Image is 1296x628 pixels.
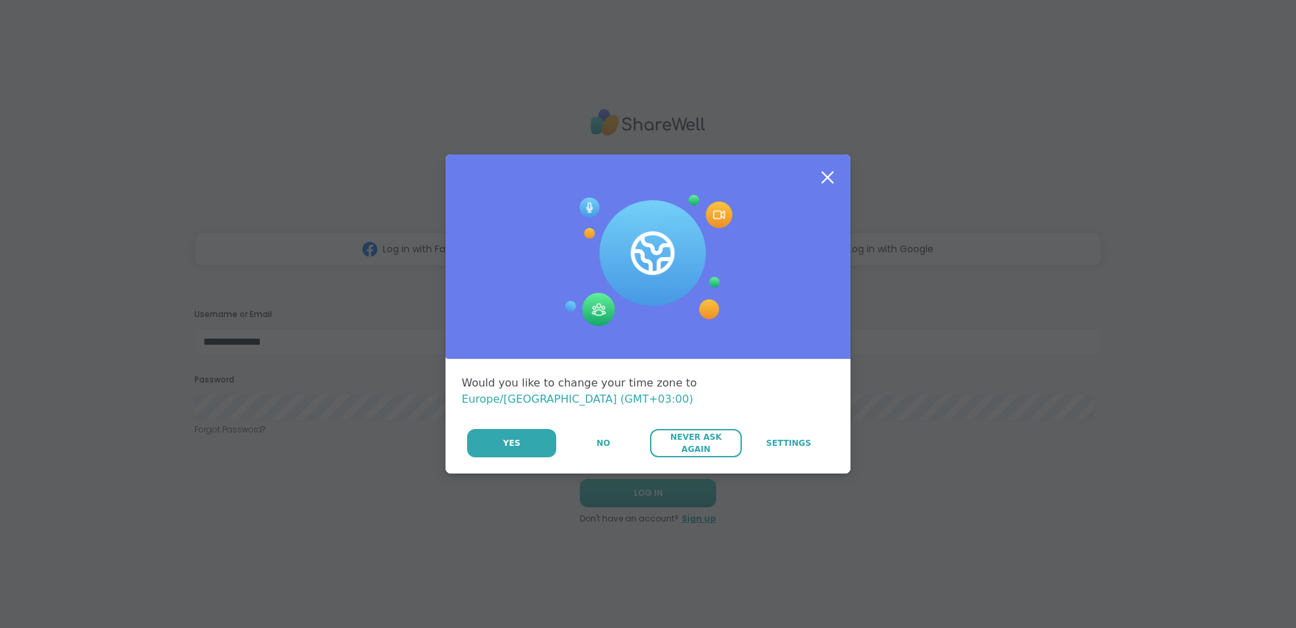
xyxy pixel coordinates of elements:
[462,393,693,405] span: Europe/[GEOGRAPHIC_DATA] (GMT+03:00)
[462,375,834,407] div: Would you like to change your time zone to
[558,429,649,457] button: No
[503,437,520,449] span: Yes
[650,429,741,457] button: Never Ask Again
[564,195,732,327] img: Session Experience
[743,429,834,457] a: Settings
[657,431,734,455] span: Never Ask Again
[766,437,811,449] span: Settings
[597,437,610,449] span: No
[467,429,556,457] button: Yes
